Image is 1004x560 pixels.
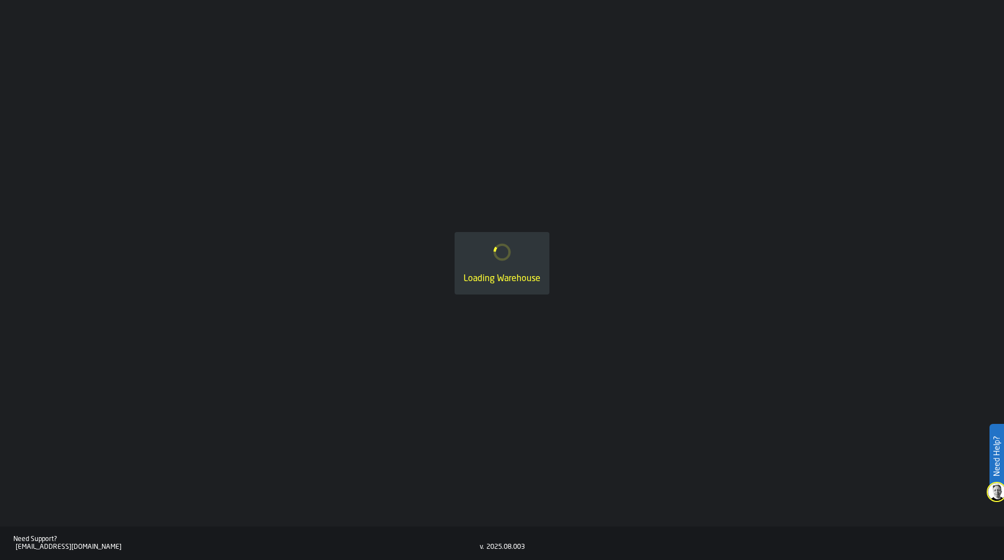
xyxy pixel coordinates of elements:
[16,543,480,551] div: [EMAIL_ADDRESS][DOMAIN_NAME]
[464,272,540,286] div: Loading Warehouse
[991,425,1003,487] label: Need Help?
[13,535,480,543] div: Need Support?
[13,535,480,551] a: Need Support?[EMAIL_ADDRESS][DOMAIN_NAME]
[480,543,484,551] div: v.
[486,543,525,551] div: 2025.08.003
